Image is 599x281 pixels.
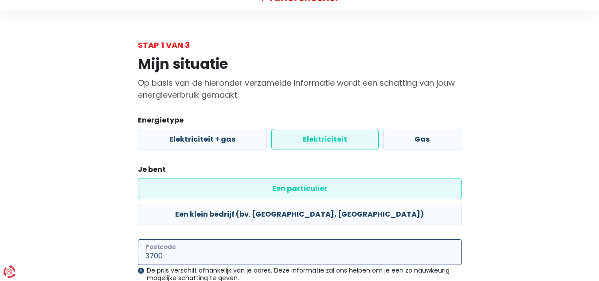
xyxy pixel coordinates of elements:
legend: Je bent [138,164,462,178]
label: Gas [383,129,461,150]
legend: Energietype [138,115,462,129]
input: 1000 [138,239,462,265]
div: Stap 1 van 3 [138,39,462,51]
label: Een particulier [138,178,462,199]
h1: Mijn situatie [138,55,462,72]
label: Een klein bedrijf (bv. [GEOGRAPHIC_DATA], [GEOGRAPHIC_DATA]) [138,204,462,225]
label: Elektriciteit [271,129,379,150]
label: Elektriciteit + gas [138,129,267,150]
p: Op basis van de hieronder verzamelde informatie wordt een schatting van jouw energieverbruik gema... [138,77,462,101]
